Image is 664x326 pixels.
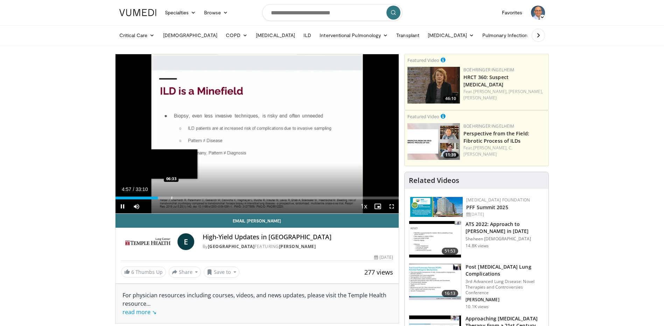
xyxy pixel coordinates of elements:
[463,95,497,101] a: [PERSON_NAME]
[116,214,399,228] a: Email [PERSON_NAME]
[374,254,393,261] div: [DATE]
[466,197,530,203] a: [MEDICAL_DATA] Foundation
[407,67,460,104] a: 46:10
[463,74,509,88] a: HRCT 360: Suspect [MEDICAL_DATA]
[161,6,200,20] a: Specialties
[463,67,514,73] a: Boehringer Ingelheim
[121,267,166,277] a: 6 Thumbs Up
[130,199,144,213] button: Mute
[119,9,156,16] img: VuMedi Logo
[443,152,458,158] span: 11:39
[135,186,148,192] span: 33:10
[466,297,544,303] p: [PERSON_NAME]
[115,28,159,42] a: Critical Care
[145,149,197,179] img: image.jpeg
[463,88,546,101] div: Feat.
[392,28,424,42] a: Transplant
[252,28,299,42] a: [MEDICAL_DATA]
[443,95,458,102] span: 46:10
[169,267,201,278] button: Share
[466,279,544,296] p: 3rd Advanced Lung Disease: Novel Therapies and Controversies Conference
[116,197,399,199] div: Progress Bar
[410,197,463,217] img: 84d5d865-2f25-481a-859d-520685329e32.png.150x105_q85_autocrop_double_scale_upscale_version-0.2.png
[407,123,460,160] a: 11:39
[357,199,371,213] button: Playback Rate
[279,243,316,249] a: [PERSON_NAME]
[442,290,459,297] span: 16:13
[466,263,544,277] h3: Post [MEDICAL_DATA] Lung Complications
[123,291,392,316] div: For physician resources including courses, videos, and news updates, please visit the Temple Heal...
[466,221,544,235] h3: ATS 2022: Approach to [PERSON_NAME] in [DATE]
[466,204,508,211] a: PFF Summit 2025
[409,221,544,258] a: 51:53 ATS 2022: Approach to [PERSON_NAME] in [DATE] Shaheen [DEMOGRAPHIC_DATA] 14.8K views
[409,263,544,310] a: 16:13 Post [MEDICAL_DATA] Lung Complications 3rd Advanced Lung Disease: Novel Therapies and Contr...
[203,233,393,241] h4: High-Yield Updates in [GEOGRAPHIC_DATA]
[463,123,514,129] a: Boehringer Ingelheim
[208,243,255,249] a: [GEOGRAPHIC_DATA]
[204,267,239,278] button: Save to
[122,186,131,192] span: 4:57
[409,264,461,300] img: 667297da-f7fe-4586-84bf-5aeb1aa9adcb.150x105_q85_crop-smart_upscale.jpg
[424,28,478,42] a: [MEDICAL_DATA]
[531,6,545,20] img: Avatar
[473,145,508,151] a: [PERSON_NAME],
[407,67,460,104] img: 8340d56b-4f12-40ce-8f6a-f3da72802623.png.150x105_q85_crop-smart_upscale.png
[116,199,130,213] button: Pause
[509,88,543,94] a: [PERSON_NAME],
[478,28,539,42] a: Pulmonary Infection
[498,6,527,20] a: Favorites
[371,199,385,213] button: Enable picture-in-picture mode
[299,28,315,42] a: ILD
[409,221,461,257] img: 5903cf87-07ec-4ec6-b228-01333f75c79d.150x105_q85_crop-smart_upscale.jpg
[200,6,232,20] a: Browse
[262,4,402,21] input: Search topics, interventions
[466,243,489,249] p: 14.8K views
[177,233,194,250] a: E
[473,88,508,94] a: [PERSON_NAME],
[463,130,529,144] a: Perspective from the Field: Fibrotic Process of ILDs
[203,243,393,250] div: By FEATURING
[463,145,512,157] a: C. [PERSON_NAME]
[315,28,392,42] a: Interventional Pulmonology
[131,269,134,275] span: 6
[407,123,460,160] img: 0d260a3c-dea8-4d46-9ffd-2859801fb613.png.150x105_q85_crop-smart_upscale.png
[364,268,393,276] span: 277 views
[116,54,399,214] video-js: Video Player
[222,28,252,42] a: COPD
[409,176,459,185] h4: Related Videos
[123,300,156,316] span: ...
[133,186,134,192] span: /
[407,113,439,120] small: Featured Video
[442,248,459,255] span: 51:53
[385,199,399,213] button: Fullscreen
[407,57,439,63] small: Featured Video
[466,236,544,242] p: Shaheen [DEMOGRAPHIC_DATA]
[121,233,175,250] img: Temple Lung Center
[466,304,489,310] p: 10.1K views
[159,28,222,42] a: [DEMOGRAPHIC_DATA]
[123,308,156,316] a: read more ↘
[463,145,546,157] div: Feat.
[466,211,543,218] div: [DATE]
